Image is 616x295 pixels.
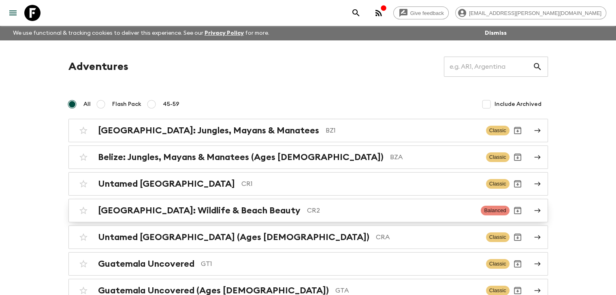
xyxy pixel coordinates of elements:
h2: [GEOGRAPHIC_DATA]: Jungles, Mayans & Manatees [98,125,319,136]
span: Classic [486,179,509,189]
button: Archive [509,122,526,139]
h2: Belize: Jungles, Mayans & Manatees (Ages [DEMOGRAPHIC_DATA]) [98,152,384,162]
button: menu [5,5,21,21]
p: CRA [376,232,480,242]
span: Flash Pack [112,100,141,108]
p: BZ1 [326,126,480,135]
span: [EMAIL_ADDRESS][PERSON_NAME][DOMAIN_NAME] [465,10,606,16]
a: [GEOGRAPHIC_DATA]: Jungles, Mayans & ManateesBZ1ClassicArchive [68,119,548,142]
p: GT1 [201,259,480,269]
span: Classic [486,232,509,242]
span: Balanced [481,206,509,215]
p: CR2 [307,206,475,215]
span: All [83,100,91,108]
h1: Adventures [68,59,128,75]
button: Archive [509,229,526,245]
span: Classic [486,152,509,162]
span: Include Archived [495,100,541,108]
button: Archive [509,256,526,272]
p: CR1 [241,179,480,189]
span: Classic [486,259,509,269]
p: We use functional & tracking cookies to deliver this experience. See our for more. [10,26,273,40]
p: BZA [390,152,480,162]
button: Archive [509,176,526,192]
button: Archive [509,149,526,165]
span: 45-59 [163,100,179,108]
a: Untamed [GEOGRAPHIC_DATA]CR1ClassicArchive [68,172,548,196]
a: Guatemala UncoveredGT1ClassicArchive [68,252,548,276]
button: Archive [509,202,526,219]
input: e.g. AR1, Argentina [444,55,533,78]
a: Belize: Jungles, Mayans & Manatees (Ages [DEMOGRAPHIC_DATA])BZAClassicArchive [68,145,548,169]
a: [GEOGRAPHIC_DATA]: Wildlife & Beach BeautyCR2BalancedArchive [68,199,548,222]
button: search adventures [348,5,364,21]
span: Classic [486,126,509,135]
h2: [GEOGRAPHIC_DATA]: Wildlife & Beach Beauty [98,205,301,216]
a: Give feedback [393,6,449,19]
a: Privacy Policy [205,30,244,36]
h2: Untamed [GEOGRAPHIC_DATA] (Ages [DEMOGRAPHIC_DATA]) [98,232,369,242]
span: Give feedback [406,10,448,16]
a: Untamed [GEOGRAPHIC_DATA] (Ages [DEMOGRAPHIC_DATA])CRAClassicArchive [68,225,548,249]
h2: Untamed [GEOGRAPHIC_DATA] [98,179,235,189]
button: Dismiss [483,27,509,39]
div: [EMAIL_ADDRESS][PERSON_NAME][DOMAIN_NAME] [455,6,606,19]
h2: Guatemala Uncovered [98,259,194,269]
